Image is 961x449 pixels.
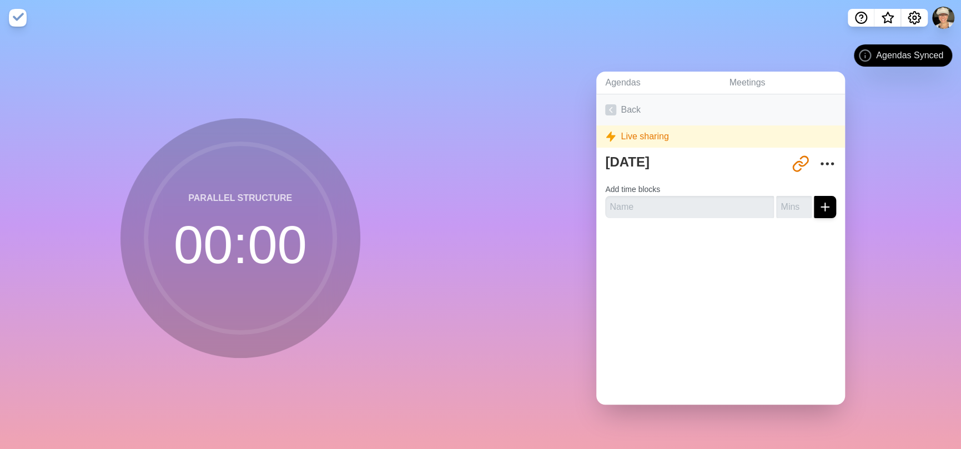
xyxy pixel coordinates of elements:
[720,72,845,94] a: Meetings
[789,153,812,175] button: Share link
[605,185,660,194] label: Add time blocks
[596,125,845,148] div: Live sharing
[596,94,845,125] a: Back
[776,196,812,218] input: Mins
[9,9,27,27] img: timeblocks logo
[901,9,928,27] button: Settings
[596,72,720,94] a: Agendas
[605,196,774,218] input: Name
[848,9,874,27] button: Help
[876,49,943,62] span: Agendas Synced
[874,9,901,27] button: What’s new
[816,153,838,175] button: More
